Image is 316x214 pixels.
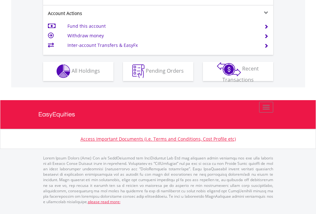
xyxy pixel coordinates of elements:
[72,67,100,74] span: All Holdings
[88,199,120,204] a: please read more:
[67,21,256,31] td: Fund this account
[43,62,113,81] button: All Holdings
[67,41,256,50] td: Inter-account Transfers & EasyFx
[146,67,184,74] span: Pending Orders
[123,62,193,81] button: Pending Orders
[57,64,70,78] img: holdings-wht.png
[67,31,256,41] td: Withdraw money
[132,64,144,78] img: pending_instructions-wht.png
[43,155,273,204] p: Lorem Ipsum Dolors (Ame) Con a/e SeddOeiusmod tem InciDiduntut Lab Etd mag aliquaen admin veniamq...
[217,62,241,76] img: transactions-zar-wht.png
[203,62,273,81] button: Recent Transactions
[43,10,158,17] div: Account Actions
[222,65,259,83] span: Recent Transactions
[81,136,236,142] a: Access Important Documents (i.e. Terms and Conditions, Cost Profile etc)
[38,100,278,129] a: EasyEquities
